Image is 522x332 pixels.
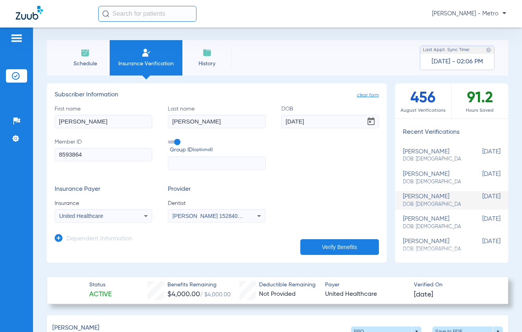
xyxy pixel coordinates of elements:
[259,281,316,289] span: Deductible Remaining
[403,201,461,208] span: DOB: [DEMOGRAPHIC_DATA]
[395,107,451,114] span: August Verifications
[395,83,452,118] div: 456
[188,60,226,68] span: History
[300,239,379,255] button: Verify Benefits
[89,290,112,299] span: Active
[55,138,152,170] label: Member ID
[363,114,379,129] button: Open calendar
[483,294,522,332] iframe: Chat Widget
[168,199,265,207] span: Dentist
[403,193,461,208] div: [PERSON_NAME]
[281,115,379,128] input: DOBOpen calendar
[452,83,508,118] div: 91.2
[325,281,407,289] span: Payer
[259,291,296,297] span: Not Provided
[461,171,500,185] span: [DATE]
[414,281,496,289] span: Verified On
[116,60,176,68] span: Insurance Verification
[414,290,433,300] span: [DATE]
[486,47,491,53] img: last sync help info
[167,291,200,298] span: $4,000.00
[55,91,379,99] h3: Subscriber Information
[432,58,483,66] span: [DATE] - 02:06 PM
[461,193,500,208] span: [DATE]
[167,281,231,289] span: Benefits Remaining
[403,238,461,253] div: [PERSON_NAME]
[452,107,508,114] span: Hours Saved
[170,146,265,154] span: Group ID
[403,246,461,253] span: DOB: [DEMOGRAPHIC_DATA]
[81,48,90,57] img: Schedule
[89,281,112,289] span: Status
[403,179,461,186] span: DOB: [DEMOGRAPHIC_DATA]
[432,10,506,18] span: [PERSON_NAME] - Metro
[16,6,43,20] img: Zuub Logo
[55,148,152,161] input: Member ID
[142,48,151,57] img: Manual Insurance Verification
[357,91,379,99] span: clear form
[168,105,265,128] label: Last name
[102,10,109,17] img: Search Icon
[200,292,231,297] span: / $4,000.00
[461,216,500,230] span: [DATE]
[55,186,152,194] h3: Insurance Payer
[461,238,500,253] span: [DATE]
[168,115,265,128] input: Last name
[461,148,500,163] span: [DATE]
[55,105,152,128] label: First name
[403,148,461,163] div: [PERSON_NAME]
[403,171,461,185] div: [PERSON_NAME]
[55,115,152,128] input: First name
[59,213,103,219] span: United Healthcare
[403,156,461,163] span: DOB: [DEMOGRAPHIC_DATA]
[168,186,265,194] h3: Provider
[395,129,508,136] h3: Recent Verifications
[98,6,197,22] input: Search for patients
[173,213,250,219] span: [PERSON_NAME] 1528407517
[403,216,461,230] div: [PERSON_NAME]
[325,290,407,299] span: United Healthcare
[193,146,213,154] small: (optional)
[202,48,212,57] img: History
[55,199,152,207] span: Insurance
[10,33,23,43] img: hamburger-icon
[281,105,379,128] label: DOB
[423,46,470,54] span: Last Appt. Sync Time:
[66,235,132,243] h3: Dependent Information
[403,223,461,231] span: DOB: [DEMOGRAPHIC_DATA]
[66,60,104,68] span: Schedule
